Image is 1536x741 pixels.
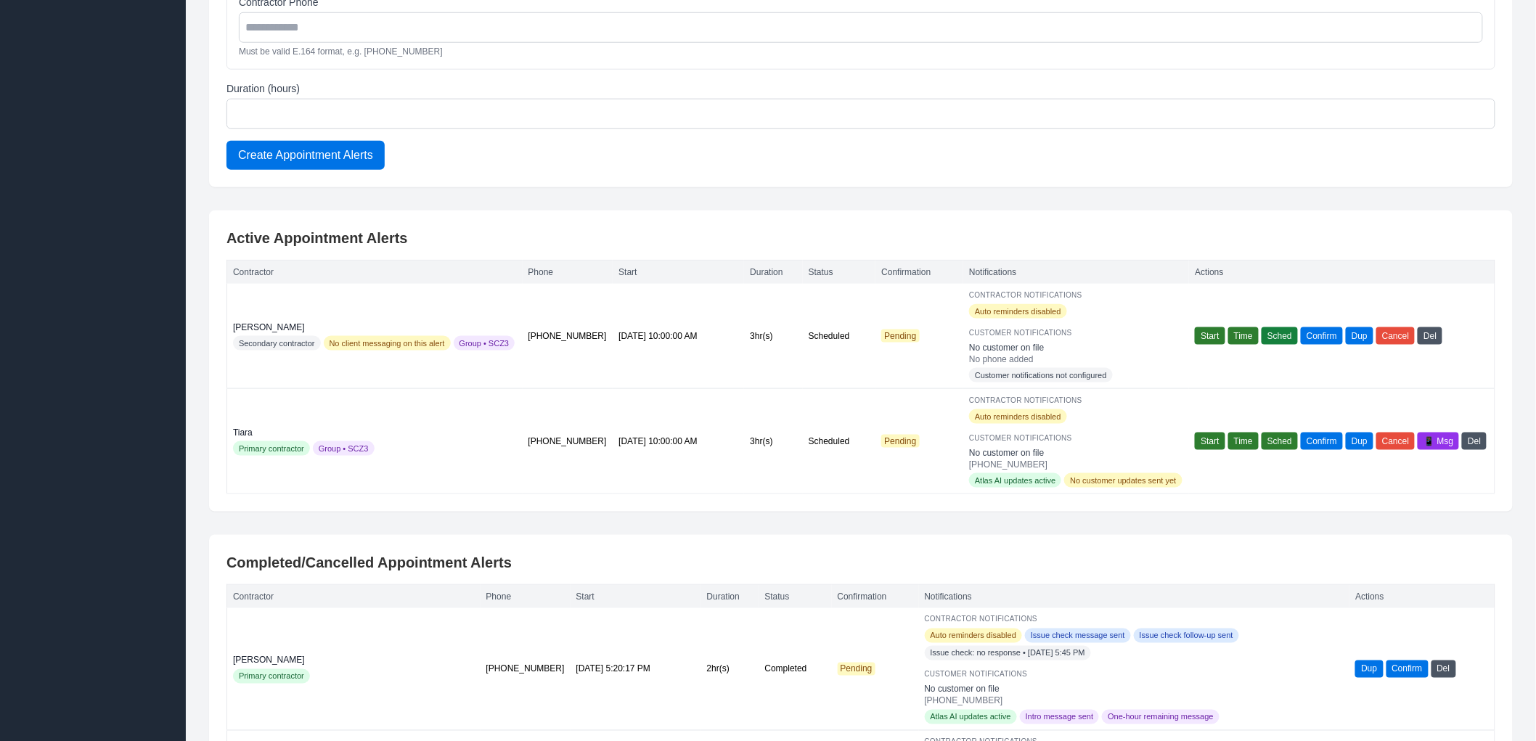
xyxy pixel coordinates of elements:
[1301,433,1343,450] button: Confirm
[875,261,963,284] th: Confirmation
[969,409,1067,424] span: Auto reminders disabled
[1134,629,1239,643] span: Issue check follow-up sent
[1020,710,1100,724] span: Intro message sent
[1386,660,1429,678] button: Confirm
[1301,327,1343,345] button: Confirm
[239,46,1483,57] p: Must be valid E.164 format, e.g. [PHONE_NUMBER]
[925,669,1344,681] p: Customer Notifications
[226,141,385,170] button: Create Appointment Alerts
[969,327,1183,339] p: Customer Notifications
[1346,433,1373,450] button: Dup
[1376,433,1415,450] button: Cancel
[1228,433,1259,450] button: Time
[1349,585,1495,609] th: Actions
[925,710,1017,724] span: Atlas AI updates active
[1195,327,1225,345] button: Start
[803,261,876,284] th: Status
[226,228,1495,248] h2: Active Appointment Alerts
[233,655,475,666] div: [PERSON_NAME]
[226,552,1495,573] h2: Completed/Cancelled Appointment Alerts
[969,304,1067,319] span: Auto reminders disabled
[1228,327,1259,345] button: Time
[919,585,1350,609] th: Notifications
[613,261,744,284] th: Start
[1418,327,1442,345] button: Del
[227,585,481,609] th: Contractor
[744,284,802,389] td: 3 hr(s)
[523,389,613,494] td: [PHONE_NUMBER]
[481,585,571,609] th: Phone
[969,473,1061,488] span: Atlas AI updates active
[1346,327,1373,345] button: Dup
[233,322,517,333] div: [PERSON_NAME]
[233,336,321,351] span: Secondary contractor
[925,646,1091,660] span: Issue check: no response • [DATE] 5:45 PM
[1355,660,1383,678] button: Dup
[481,608,571,731] td: [PHONE_NUMBER]
[969,395,1183,406] p: Contractor Notifications
[454,336,515,351] span: Group • SCZ3
[925,695,1344,707] div: [PHONE_NUMBER]
[969,459,1183,470] div: [PHONE_NUMBER]
[744,389,802,494] td: 3 hr(s)
[1064,473,1182,488] span: No customer updates sent yet
[963,261,1189,284] th: Notifications
[571,608,701,731] td: [DATE] 5:20:17 PM
[1189,261,1495,284] th: Actions
[613,284,744,389] td: [DATE] 10:00:00 AM
[233,669,310,684] span: Primary contractor
[233,427,517,438] div: Tiara
[881,435,919,448] span: Pending
[613,389,744,494] td: [DATE] 10:00:00 AM
[925,684,1344,695] div: No customer on file
[1102,710,1220,724] span: One-hour remaining message
[571,585,701,609] th: Start
[1025,629,1131,643] span: Issue check message sent
[881,329,919,343] span: Pending
[925,614,1344,626] p: Contractor Notifications
[324,336,451,351] span: No client messaging on this alert
[969,353,1183,365] div: No phone added
[701,608,759,731] td: 2 hr(s)
[233,441,310,456] span: Primary contractor
[803,284,876,389] td: scheduled
[523,284,613,389] td: [PHONE_NUMBER]
[969,447,1183,459] div: No customer on file
[523,261,613,284] th: Phone
[313,441,375,456] span: Group • SCZ3
[838,663,875,676] span: Pending
[969,368,1113,382] span: Customer notifications not configured
[227,261,523,284] th: Contractor
[1376,327,1415,345] button: Cancel
[1418,433,1459,450] button: 📱 Msg
[759,608,832,731] td: completed
[925,629,1023,643] span: Auto reminders disabled
[226,81,1495,96] label: Duration (hours)
[1462,433,1487,450] button: Del
[969,342,1183,353] div: No customer on file
[969,433,1183,444] p: Customer Notifications
[744,261,802,284] th: Duration
[1262,433,1298,450] button: Sched
[701,585,759,609] th: Duration
[969,290,1183,301] p: Contractor Notifications
[832,585,919,609] th: Confirmation
[759,585,832,609] th: Status
[1262,327,1298,345] button: Sched
[803,389,876,494] td: scheduled
[1431,660,1456,678] button: Del
[1195,433,1225,450] button: Start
